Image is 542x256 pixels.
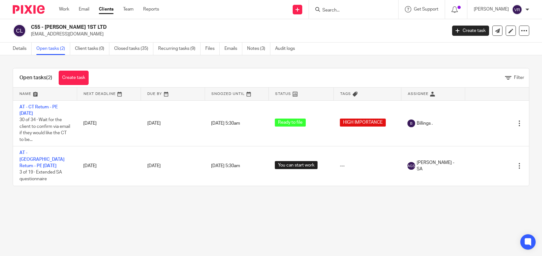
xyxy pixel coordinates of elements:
a: Reports [143,6,159,12]
a: Create task [452,26,489,36]
a: Emails [224,43,242,55]
a: Client tasks (0) [75,43,109,55]
p: [PERSON_NAME] [474,6,509,12]
span: Filter [514,75,524,80]
a: AT - CT Return - PE [DATE] [19,105,58,116]
a: Open tasks (2) [36,43,70,55]
a: Create task [59,71,89,85]
a: Email [79,6,89,12]
p: [EMAIL_ADDRESS][DOMAIN_NAME] [31,31,443,37]
span: [DATE] [147,121,161,126]
span: Status [275,92,291,96]
span: (2) [46,75,52,80]
span: 3 of 19 · Extended SA questionnaire [19,170,62,182]
span: [PERSON_NAME] - SA [417,159,458,173]
input: Search [322,8,379,13]
span: HIGH IMPORTANCE [340,119,386,127]
h1: Open tasks [19,74,52,81]
span: Ready to file [275,119,306,127]
a: Team [123,6,134,12]
a: Files [205,43,220,55]
span: [DATE] [147,164,161,168]
span: [DATE] 5:30am [211,121,240,126]
a: Closed tasks (35) [114,43,153,55]
td: [DATE] [77,100,141,146]
img: svg%3E [512,4,522,15]
a: Recurring tasks (9) [158,43,201,55]
span: Billings . [417,120,433,127]
div: --- [340,163,395,169]
span: You can start work [275,161,318,169]
img: svg%3E [407,120,415,127]
span: Tags [340,92,351,96]
span: [DATE] 5:30am [211,164,240,168]
img: Pixie [13,5,45,14]
a: Clients [99,6,114,12]
td: [DATE] [77,146,141,186]
a: Work [59,6,69,12]
img: svg%3E [13,24,26,37]
a: Details [13,43,32,55]
img: svg%3E [407,162,415,170]
a: AT - [GEOGRAPHIC_DATA] Return - PE [DATE] [19,151,64,168]
h2: C55 - [PERSON_NAME] 1ST LTD [31,24,360,31]
a: Notes (3) [247,43,270,55]
span: Snoozed Until [211,92,245,96]
a: Audit logs [275,43,300,55]
span: Get Support [414,7,438,12]
span: 30 of 34 · Wait for the client to confirm via email if they would like the CT to be... [19,118,70,142]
